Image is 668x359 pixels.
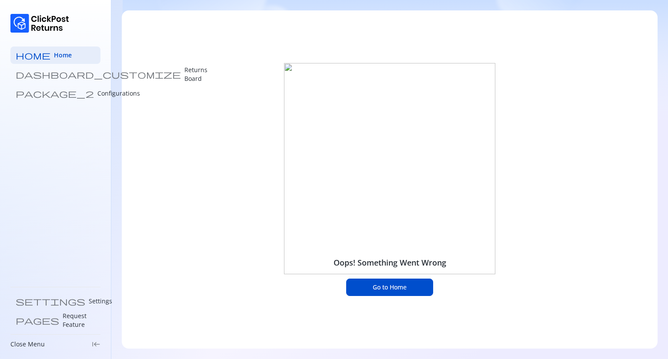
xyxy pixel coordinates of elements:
h5: Oops! Something Went Wrong [284,257,495,268]
span: dashboard_customize [16,70,181,79]
img: 404 [284,63,495,274]
p: Configurations [97,89,140,98]
span: package_2 [16,89,94,98]
a: home Home [10,47,100,64]
button: Go to Home [346,279,433,296]
span: Home [54,51,72,60]
a: settings Settings [10,293,100,310]
span: Go to Home [373,283,407,292]
p: Settings [89,297,112,306]
a: dashboard_customize Returns Board [10,66,100,83]
div: Close Menukeyboard_tab_rtl [10,340,100,349]
span: settings [16,297,85,306]
span: keyboard_tab_rtl [92,340,100,349]
p: Close Menu [10,340,45,349]
span: home [16,51,50,60]
p: Returns Board [184,66,207,83]
img: Logo [10,14,69,33]
span: pages [16,316,59,325]
a: pages Request Feature [10,312,100,329]
a: package_2 Configurations [10,85,100,102]
p: Request Feature [63,312,95,329]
